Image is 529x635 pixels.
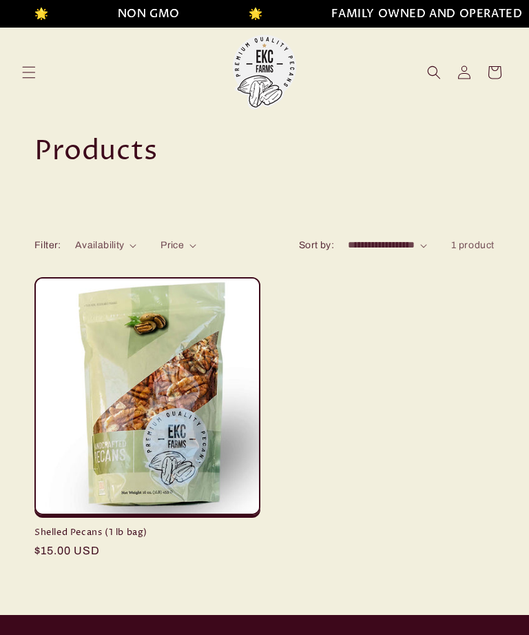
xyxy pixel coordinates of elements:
[34,238,61,252] h2: Filter:
[75,240,125,250] span: Availability
[34,527,260,538] a: Shelled Pecans (1 lb bag)
[299,240,334,250] label: Sort by:
[227,34,302,110] img: EKC Pecans
[34,134,495,170] h1: Products
[451,240,495,250] span: 1 product
[75,4,137,24] li: NON GMO
[222,29,308,115] a: EKC Pecans
[160,240,184,250] span: Price
[160,238,196,252] summary: Price
[75,238,136,252] summary: Availability (0 selected)
[289,4,479,24] li: FAMILY OWNED AND OPERATED
[14,57,44,88] summary: Menu
[419,57,449,88] summary: Search
[206,4,220,24] li: 🌟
